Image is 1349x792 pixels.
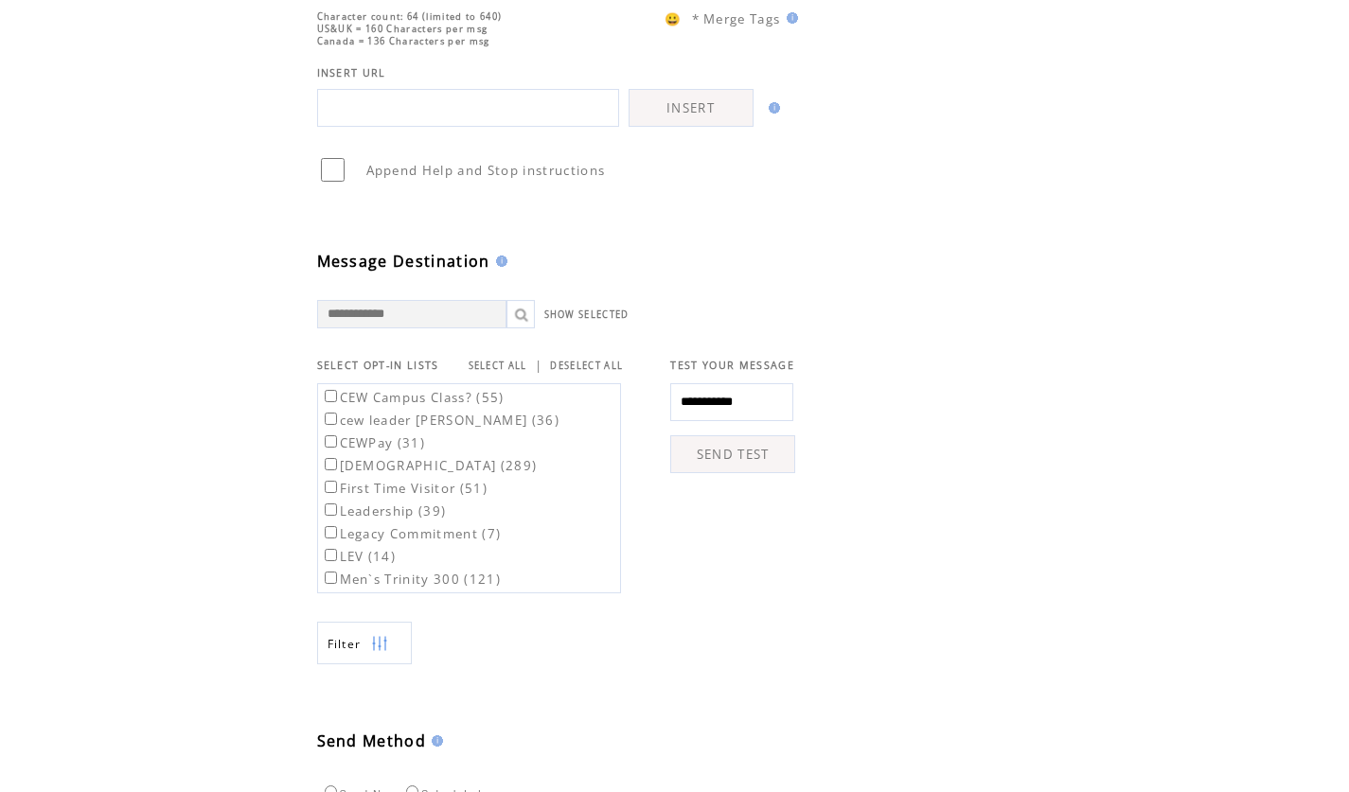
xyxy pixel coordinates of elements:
[328,636,362,652] span: Show filters
[317,251,490,272] span: Message Destination
[317,23,488,35] span: US&UK = 160 Characters per msg
[670,435,795,473] a: SEND TEST
[317,66,386,79] span: INSERT URL
[781,12,798,24] img: help.gif
[325,572,337,584] input: Men`s Trinity 300 (121)
[321,548,397,565] label: LEV (14)
[629,89,754,127] a: INSERT
[426,735,443,747] img: help.gif
[321,434,426,451] label: CEWPay (31)
[317,730,427,751] span: Send Method
[317,35,490,47] span: Canada = 136 Characters per msg
[325,549,337,561] input: LEV (14)
[550,360,623,372] a: DESELECT ALL
[692,10,781,27] span: * Merge Tags
[325,503,337,516] input: Leadership (39)
[469,360,527,372] a: SELECT ALL
[670,359,794,372] span: TEST YOUR MESSAGE
[325,435,337,448] input: CEWPay (31)
[665,10,682,27] span: 😀
[325,458,337,470] input: [DEMOGRAPHIC_DATA] (289)
[321,412,560,429] label: cew leader [PERSON_NAME] (36)
[317,10,503,23] span: Character count: 64 (limited to 640)
[535,357,542,374] span: |
[321,389,505,406] label: CEW Campus Class? (55)
[321,457,538,474] label: [DEMOGRAPHIC_DATA] (289)
[321,571,502,588] label: Men`s Trinity 300 (121)
[544,308,630,321] a: SHOW SELECTED
[325,390,337,402] input: CEW Campus Class? (55)
[371,623,388,665] img: filters.png
[321,502,447,519] label: Leadership (39)
[317,359,439,372] span: SELECT OPT-IN LISTS
[325,481,337,493] input: First Time Visitor (51)
[490,255,507,267] img: help.gif
[325,413,337,425] input: cew leader [PERSON_NAME] (36)
[321,525,502,542] label: Legacy Commitment (7)
[321,480,488,497] label: First Time Visitor (51)
[317,622,412,664] a: Filter
[366,162,606,179] span: Append Help and Stop instructions
[763,102,780,114] img: help.gif
[325,526,337,538] input: Legacy Commitment (7)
